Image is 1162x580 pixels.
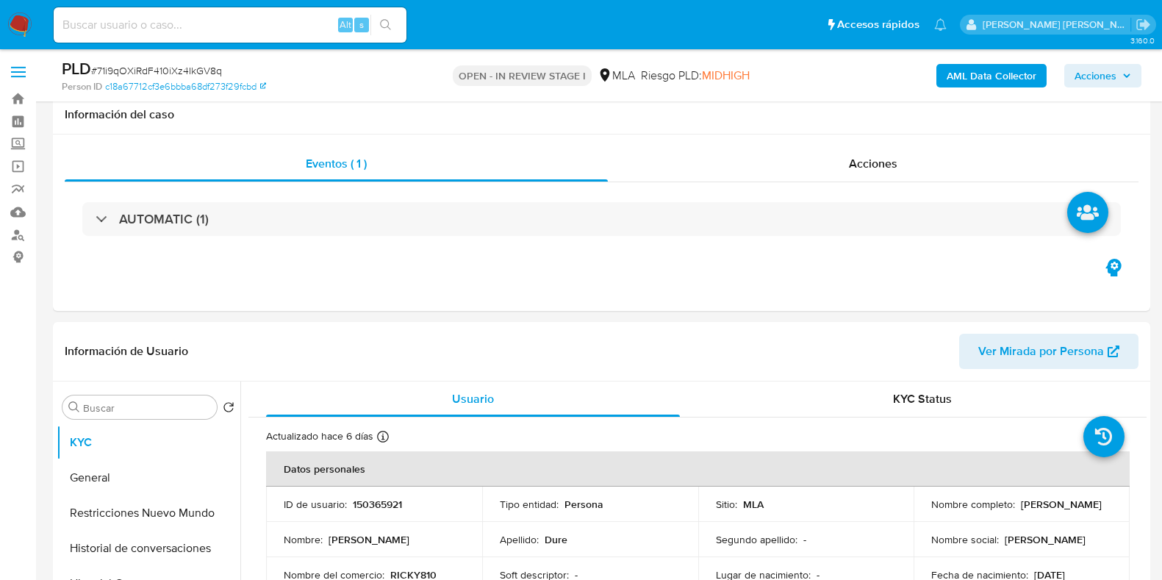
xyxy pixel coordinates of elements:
span: Ver Mirada por Persona [978,334,1104,369]
button: Volver al orden por defecto [223,401,234,418]
span: Eventos ( 1 ) [306,155,367,172]
button: Buscar [68,401,80,413]
h1: Información de Usuario [65,344,188,359]
input: Buscar [83,401,211,415]
span: Accesos rápidos [837,17,919,32]
p: Tipo entidad : [500,498,559,511]
button: search-icon [370,15,401,35]
span: Acciones [1075,64,1116,87]
p: [PERSON_NAME] [329,533,409,546]
button: General [57,460,240,495]
div: AUTOMATIC (1) [82,202,1121,236]
p: MLA [743,498,764,511]
span: Usuario [452,390,494,407]
p: OPEN - IN REVIEW STAGE I [453,65,592,86]
button: Acciones [1064,64,1141,87]
b: Person ID [62,80,102,93]
button: AML Data Collector [936,64,1047,87]
span: Alt [340,18,351,32]
span: MIDHIGH [702,67,750,84]
p: Dure [545,533,567,546]
a: c18a67712cf3e6bbba68df273f29fcbd [105,80,266,93]
span: s [359,18,364,32]
p: [PERSON_NAME] [1021,498,1102,511]
button: Ver Mirada por Persona [959,334,1138,369]
span: Riesgo PLD: [641,68,750,84]
button: KYC [57,425,240,460]
a: Notificaciones [934,18,947,31]
span: Acciones [849,155,897,172]
button: Restricciones Nuevo Mundo [57,495,240,531]
input: Buscar usuario o caso... [54,15,406,35]
p: - [803,533,806,546]
button: Historial de conversaciones [57,531,240,566]
p: ID de usuario : [284,498,347,511]
span: KYC Status [893,390,952,407]
h1: Información del caso [65,107,1138,122]
p: 150365921 [353,498,402,511]
div: MLA [598,68,635,84]
p: Segundo apellido : [716,533,797,546]
th: Datos personales [266,451,1130,487]
p: Actualizado hace 6 días [266,429,373,443]
p: Sitio : [716,498,737,511]
p: Persona [564,498,603,511]
p: Nombre : [284,533,323,546]
p: Nombre social : [931,533,999,546]
h3: AUTOMATIC (1) [119,211,209,227]
p: Nombre completo : [931,498,1015,511]
p: noelia.huarte@mercadolibre.com [983,18,1131,32]
a: Salir [1136,17,1151,32]
p: [PERSON_NAME] [1005,533,1086,546]
span: # 71i9qOXiRdF410iXz4IkGV8q [91,63,222,78]
p: Apellido : [500,533,539,546]
b: PLD [62,57,91,80]
b: AML Data Collector [947,64,1036,87]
